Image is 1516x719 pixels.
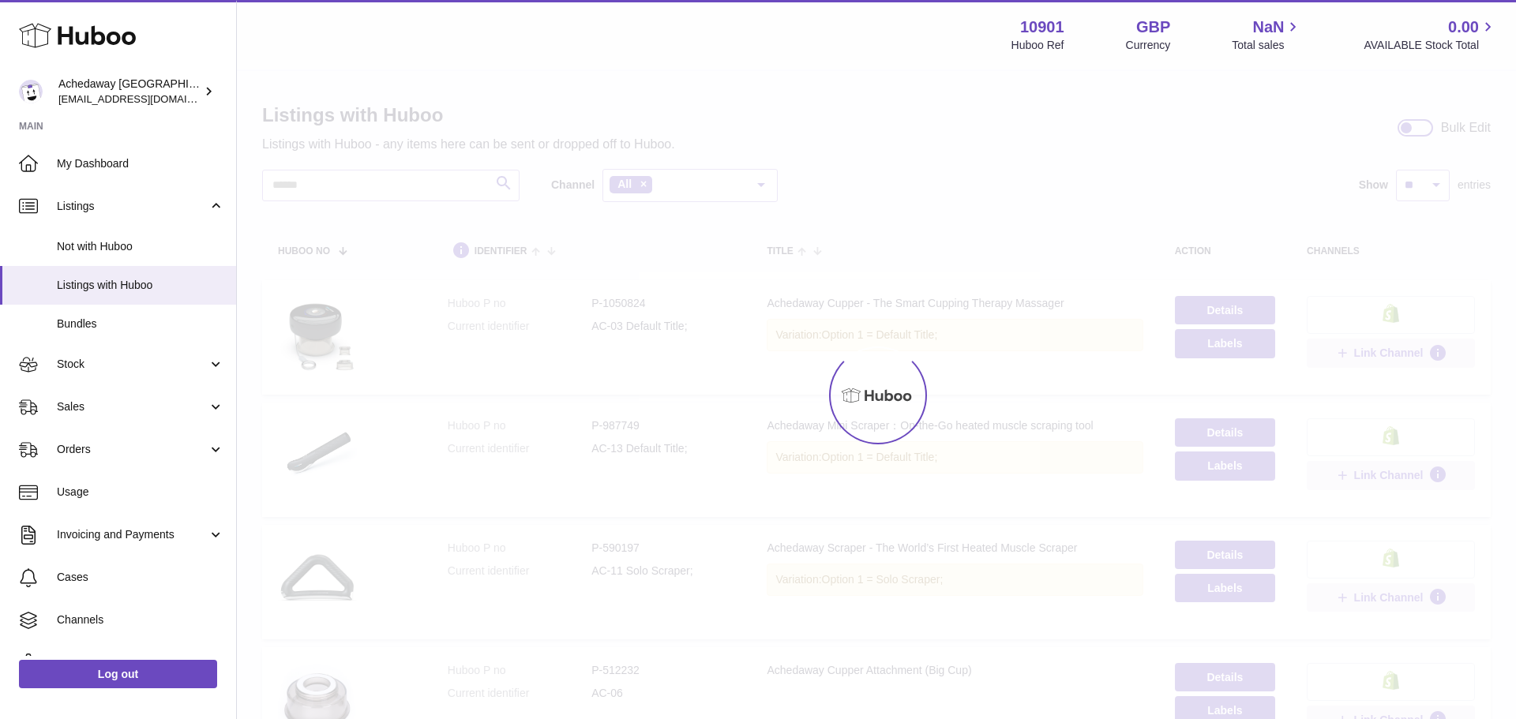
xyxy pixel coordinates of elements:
[57,442,208,457] span: Orders
[57,199,208,214] span: Listings
[57,316,224,331] span: Bundles
[57,278,224,293] span: Listings with Huboo
[57,239,224,254] span: Not with Huboo
[57,612,224,627] span: Channels
[57,156,224,171] span: My Dashboard
[1020,17,1064,38] strong: 10901
[57,527,208,542] span: Invoicing and Payments
[1364,17,1497,53] a: 0.00 AVAILABLE Stock Total
[1364,38,1497,53] span: AVAILABLE Stock Total
[57,570,224,585] span: Cases
[58,92,232,105] span: [EMAIL_ADDRESS][DOMAIN_NAME]
[19,80,43,103] img: internalAdmin-10901@internal.huboo.com
[57,485,224,500] span: Usage
[57,399,208,414] span: Sales
[1252,17,1284,38] span: NaN
[1448,17,1479,38] span: 0.00
[1011,38,1064,53] div: Huboo Ref
[57,655,224,670] span: Settings
[58,77,201,107] div: Achedaway [GEOGRAPHIC_DATA]
[1126,38,1171,53] div: Currency
[57,357,208,372] span: Stock
[1232,38,1302,53] span: Total sales
[19,660,217,688] a: Log out
[1232,17,1302,53] a: NaN Total sales
[1136,17,1170,38] strong: GBP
